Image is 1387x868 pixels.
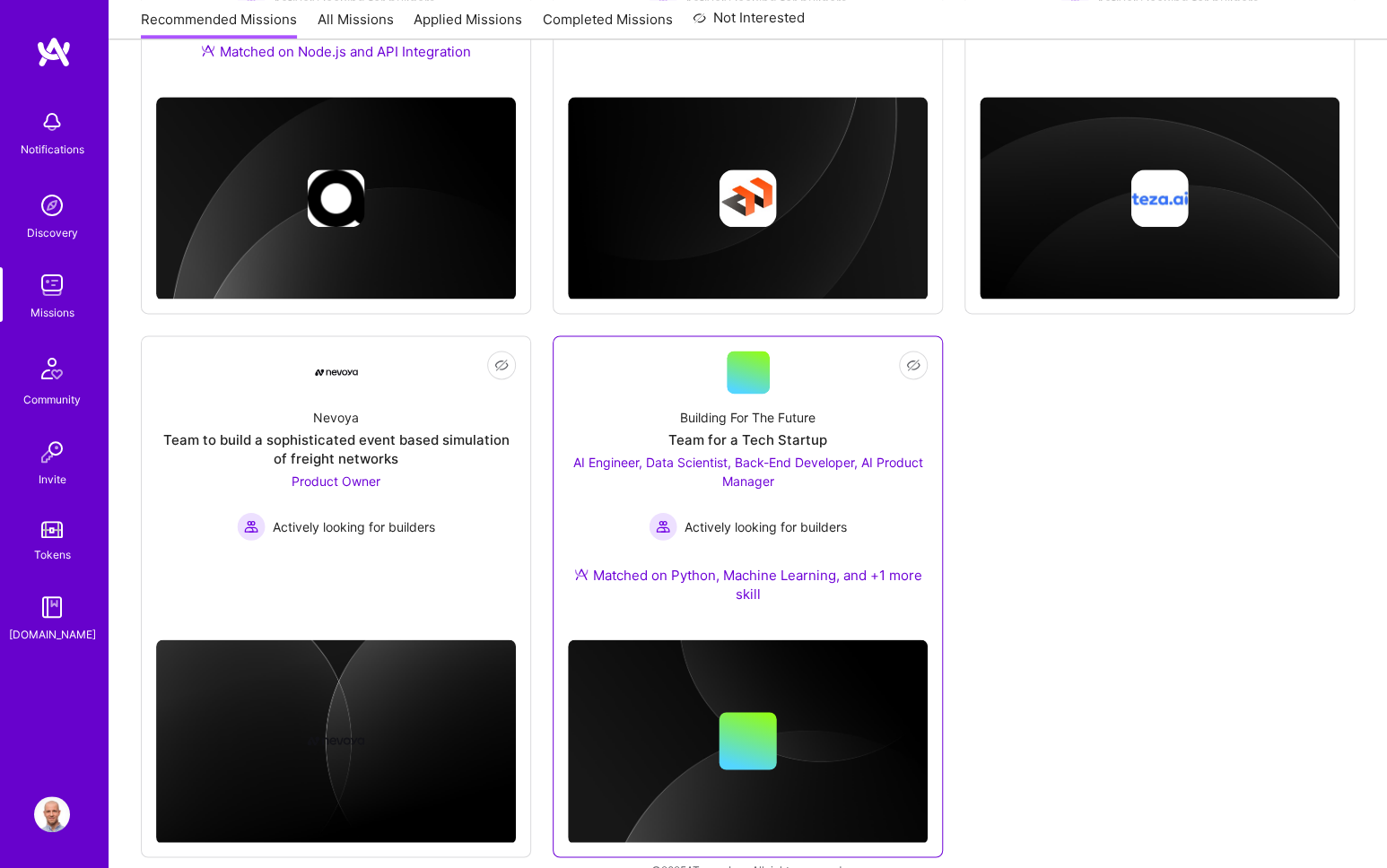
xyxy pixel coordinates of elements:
img: tokens [41,521,63,538]
i: icon EyeClosed [906,358,920,372]
img: Company Logo [315,369,358,376]
div: Discovery [27,223,78,242]
img: Actively looking for builders [649,512,677,541]
a: Company LogoNevoyaTeam to build a sophisticated event based simulation of freight networksProduct... [156,351,516,589]
span: Product Owner [292,473,380,489]
div: Nevoya [313,408,359,427]
a: User Avatar [30,796,74,832]
div: Matched on Node.js and API Integration [201,42,471,61]
span: Actively looking for builders [273,517,435,536]
div: Tokens [34,545,71,564]
span: AI Engineer, Data Scientist, Back-End Developer, AI Product Manager [573,455,923,489]
img: Community [31,347,74,390]
img: User Avatar [34,796,70,832]
div: Community [23,390,81,409]
img: cover [568,639,928,843]
img: cover [156,639,516,843]
img: Invite [34,434,70,470]
div: Missions [31,303,74,322]
div: Notifications [21,140,84,159]
img: cover [156,97,516,300]
img: Actively looking for builders [237,512,266,541]
div: [DOMAIN_NAME] [9,625,96,644]
a: Applied Missions [414,10,522,39]
a: Completed Missions [543,10,673,39]
div: Team for a Tech Startup [668,430,827,449]
img: teamwork [34,267,70,303]
a: Building For The FutureTeam for a Tech StartupAI Engineer, Data Scientist, Back-End Developer, AI... [568,351,928,625]
img: cover [568,97,928,300]
img: Company logo [720,169,777,227]
a: All Missions [318,10,394,39]
img: cover [980,97,1339,300]
img: Company logo [1131,169,1189,227]
div: Matched on Python, Machine Learning, and +1 more skill [568,566,928,603]
img: bell [34,104,70,140]
img: logo [36,36,72,68]
a: Not Interested [693,7,805,39]
img: Ateam Purple Icon [574,567,589,581]
img: Ateam Purple Icon [201,43,215,57]
img: guide book [34,589,70,625]
div: Team to build a sophisticated event based simulation of freight networks [156,430,516,468]
img: Company logo [308,712,365,769]
i: icon EyeClosed [494,358,509,372]
a: Recommended Missions [141,10,297,39]
img: Company logo [308,169,365,227]
img: discovery [34,187,70,223]
div: Building For The Future [680,408,816,427]
div: Invite [39,470,66,489]
span: Actively looking for builders [685,517,847,536]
